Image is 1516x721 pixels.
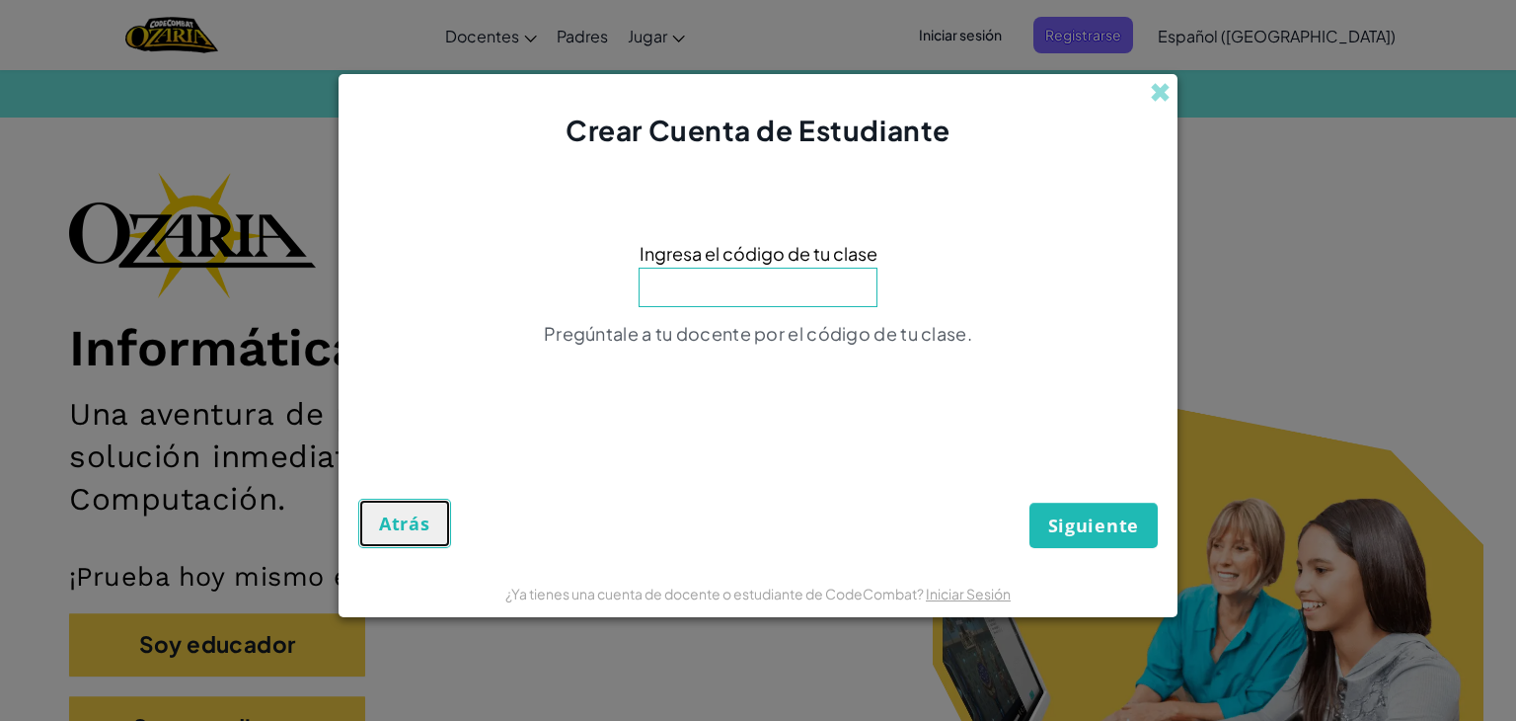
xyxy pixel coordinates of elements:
span: Crear Cuenta de Estudiante [566,113,950,147]
button: Atrás [358,499,451,548]
span: Siguiente [1048,514,1139,537]
span: ¿Ya tienes una cuenta de docente o estudiante de CodeCombat? [505,585,926,602]
span: Ingresa el código de tu clase [640,239,877,268]
span: Atrás [379,512,430,535]
a: Iniciar Sesión [926,585,1011,602]
button: Siguiente [1029,503,1158,548]
span: Pregúntale a tu docente por el código de tu clase. [544,322,972,345]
